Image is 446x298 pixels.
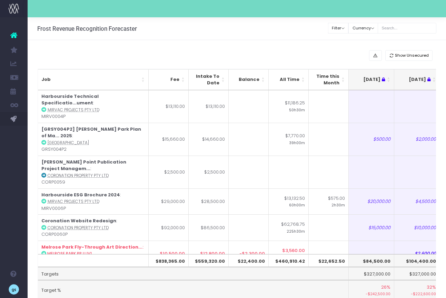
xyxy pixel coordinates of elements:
[41,159,126,172] strong: [PERSON_NAME] Point Publication Project Managem...
[349,254,394,267] th: $84,500.00
[189,123,229,156] td: $14,660.00
[149,69,189,90] th: Fee: activate to sort column ascending
[289,106,305,113] small: 50h30m
[47,251,92,257] abbr: Melrose Park PP UJV1
[149,90,189,123] td: $13,110.00
[38,156,149,188] td: : CORP0059
[37,25,137,32] h3: Frost Revenue Recognition Forecaster
[269,188,309,215] td: $13,132.50
[38,123,149,156] td: : GRSY004P2
[9,284,19,295] img: images/default_profile_image.png
[48,173,109,178] abbr: Coronation Property Pty Ltd
[352,290,390,297] small: -$242,500.00
[348,23,378,34] button: Currency
[48,225,109,231] abbr: Coronation Property Pty Ltd
[41,126,141,139] strong: [GRSY004P2] [PERSON_NAME] Park Plan of Ma... 2025
[287,228,305,234] small: 225h30m
[269,214,309,241] td: $62,768.75
[394,267,440,280] td: $327,000.00
[189,241,229,267] td: $12,800.00
[349,267,394,280] td: $327,000.00
[149,214,189,241] td: $92,000.00
[394,214,440,241] td: $10,000.00
[394,69,440,90] th: Aug 25 : activate to sort column ascending
[427,284,436,291] span: 32%
[394,188,440,215] td: $4,500.00
[38,267,349,280] td: Targets
[38,90,149,123] td: : MIRV0004P
[349,188,394,215] td: $20,000.00
[349,214,394,241] td: $15,000.00
[269,254,309,267] th: $460,910.42
[385,50,433,61] button: Show Unsecured
[149,254,189,267] th: $838,365.00
[328,23,349,34] button: Filter
[41,217,116,224] strong: Coronation Website Redesign
[229,69,269,90] th: Balance: activate to sort column ascending
[394,123,440,156] td: $2,000.00
[269,69,309,90] th: All Time: activate to sort column ascending
[149,188,189,215] td: $29,000.00
[394,254,440,267] th: $104,400.00
[289,202,305,208] small: 60h00m
[149,241,189,267] td: $10,500.00
[395,53,429,58] span: Show Unsecured
[381,284,390,291] span: 26%
[189,254,229,267] th: $559,320.00
[38,69,149,90] th: Job: activate to sort column ascending
[48,140,89,146] abbr: Greater Sydney Parklands
[349,69,394,90] th: Jul 25 : activate to sort column ascending
[378,23,436,34] input: Search...
[309,254,349,267] th: $22,652.50
[349,123,394,156] td: $500.00
[189,156,229,188] td: $2,500.00
[41,93,99,106] strong: Harbourside Technical Specificatio...ument
[189,90,229,123] td: $13,110.00
[398,290,436,297] small: -$222,600.00
[269,90,309,123] td: $11,186.25
[309,69,349,90] th: Time this Month: activate to sort column ascending
[189,188,229,215] td: $28,500.00
[48,107,99,113] abbr: Mirvac Projects Pty Ltd
[289,139,305,146] small: 39h00m
[41,244,142,250] strong: Melrose Park Fly-Through Art Direction...
[229,241,269,267] td: -$2,300.00
[229,254,269,267] th: $22,400.00
[394,241,440,267] td: $2,600.00
[269,241,309,267] td: $3,560.00
[38,214,149,241] td: : CORP0060P
[269,123,309,156] td: $7,770.00
[149,123,189,156] td: $15,660.00
[189,214,229,241] td: $86,500.00
[48,199,99,204] abbr: Mirvac Projects Pty Ltd
[309,188,349,215] td: $575.00
[41,192,120,198] strong: Harbourside ESG Brochure 2024
[331,202,345,208] small: 2h30m
[149,156,189,188] td: $2,500.00
[189,69,229,90] th: Intake To Date: activate to sort column ascending
[38,188,149,215] td: : MIRV0006P
[38,241,149,267] td: : SEKI000P10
